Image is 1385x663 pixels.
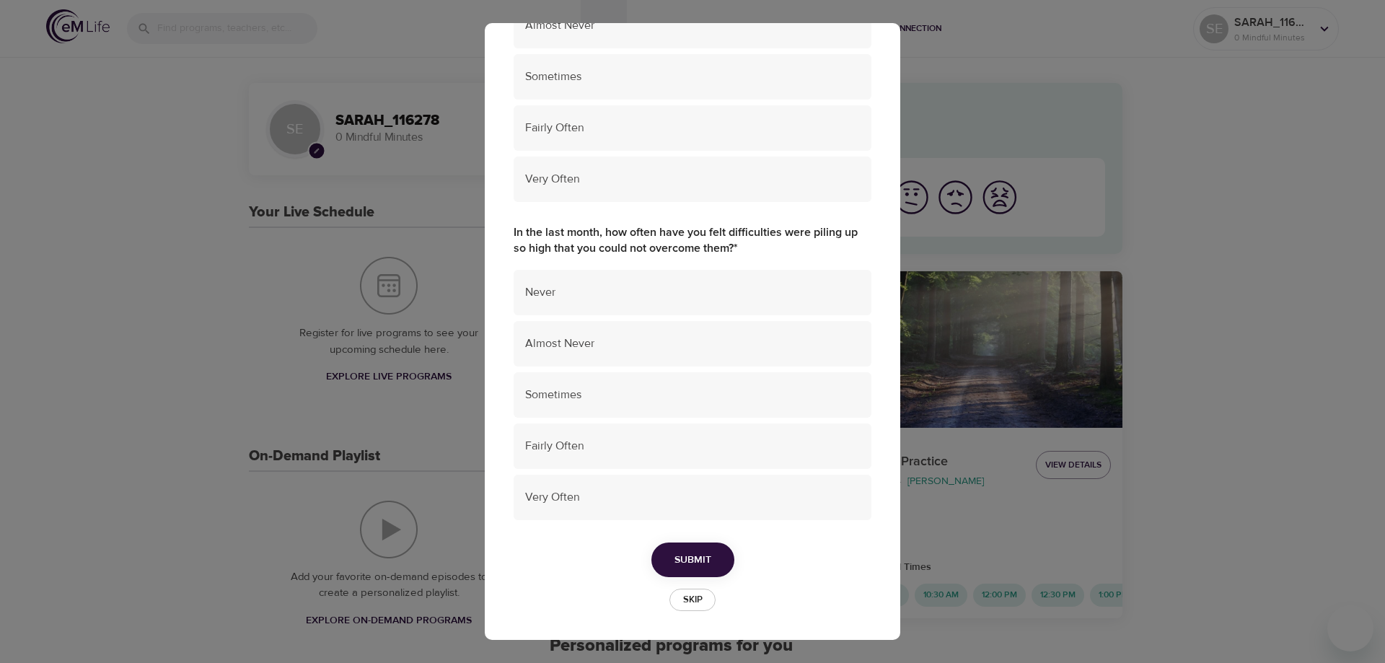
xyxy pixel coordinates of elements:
[525,438,860,455] span: Fairly Often
[525,387,860,403] span: Sometimes
[669,589,716,611] button: Skip
[677,592,708,608] span: Skip
[525,335,860,352] span: Almost Never
[651,543,734,578] button: Submit
[525,171,860,188] span: Very Often
[674,551,711,569] span: Submit
[525,17,860,34] span: Almost Never
[525,489,860,506] span: Very Often
[525,69,860,85] span: Sometimes
[514,224,871,258] label: In the last month, how often have you felt difficulties were piling up so high that you could not...
[525,284,860,301] span: Never
[525,120,860,136] span: Fairly Often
